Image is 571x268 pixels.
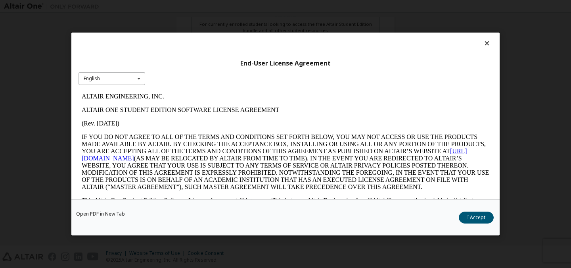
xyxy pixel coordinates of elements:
[84,76,100,81] div: English
[3,44,411,101] p: IF YOU DO NOT AGREE TO ALL OF THE TERMS AND CONDITIONS SET FORTH BELOW, YOU MAY NOT ACCESS OR USE...
[3,17,411,24] p: ALTAIR ONE STUDENT EDITION SOFTWARE LICENSE AGREEMENT
[3,30,411,37] p: (Rev. [DATE])
[3,3,411,10] p: ALTAIR ENGINEERING, INC.
[76,212,125,216] a: Open PDF in New Tab
[79,60,492,67] div: End-User License Agreement
[459,212,494,224] button: I Accept
[3,107,411,136] p: This Altair One Student Edition Software License Agreement (“Agreement”) is between Altair Engine...
[3,58,389,72] a: [URL][DOMAIN_NAME]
